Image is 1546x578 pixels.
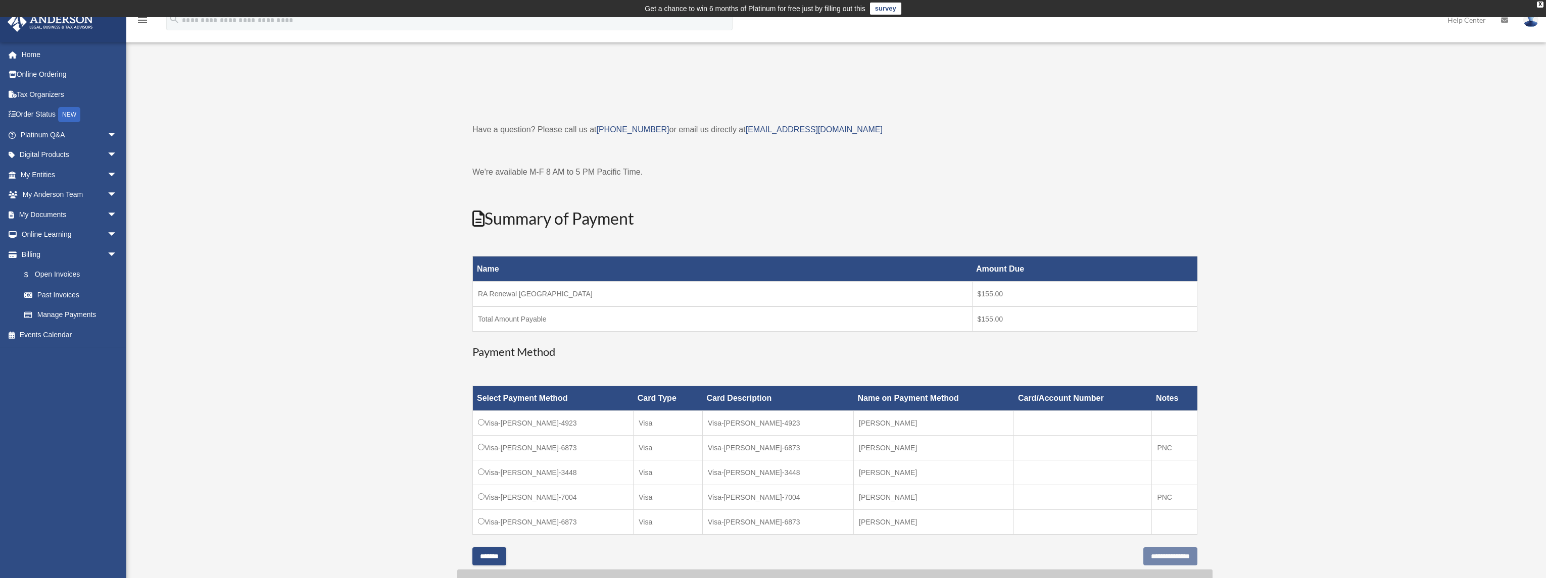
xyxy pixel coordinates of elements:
td: [PERSON_NAME] [854,411,1014,436]
span: arrow_drop_down [107,244,127,265]
td: Visa [634,436,703,460]
td: Visa-[PERSON_NAME]-3448 [702,460,853,485]
p: Have a question? Please call us at or email us directly at [472,123,1197,137]
a: Digital Productsarrow_drop_down [7,145,132,165]
th: Card/Account Number [1014,386,1152,411]
p: We're available M-F 8 AM to 5 PM Pacific Time. [472,165,1197,179]
span: arrow_drop_down [107,185,127,205]
td: Visa-[PERSON_NAME]-6873 [473,436,634,460]
a: Tax Organizers [7,84,132,104]
div: NEW [58,107,80,122]
td: Visa-[PERSON_NAME]-6873 [702,436,853,460]
a: $Open Invoices [14,265,122,285]
td: Visa-[PERSON_NAME]-7004 [473,485,634,510]
td: [PERSON_NAME] [854,436,1014,460]
span: arrow_drop_down [107,145,127,166]
a: Platinum Q&Aarrow_drop_down [7,125,132,145]
td: Visa [634,510,703,535]
h2: Summary of Payment [472,207,1197,230]
td: $155.00 [972,281,1197,306]
span: arrow_drop_down [107,204,127,225]
td: PNC [1152,436,1197,460]
td: RA Renewal [GEOGRAPHIC_DATA] [473,281,973,306]
td: Visa-[PERSON_NAME]-4923 [702,411,853,436]
td: [PERSON_NAME] [854,510,1014,535]
div: Get a chance to win 6 months of Platinum for free just by filling out this [645,3,865,15]
th: Amount Due [972,256,1197,281]
h3: Payment Method [472,344,1197,360]
a: [PHONE_NUMBER] [596,125,669,134]
a: My Entitiesarrow_drop_down [7,165,132,185]
a: Events Calendar [7,325,132,345]
td: Visa-[PERSON_NAME]-6873 [473,510,634,535]
th: Name [473,256,973,281]
td: Visa [634,485,703,510]
div: close [1537,2,1543,8]
a: survey [870,3,901,15]
i: search [169,14,180,25]
a: Online Ordering [7,65,132,85]
th: Name on Payment Method [854,386,1014,411]
a: Home [7,44,132,65]
a: My Anderson Teamarrow_drop_down [7,185,132,205]
td: Visa [634,460,703,485]
td: $155.00 [972,306,1197,332]
td: Visa-[PERSON_NAME]-6873 [702,510,853,535]
th: Card Description [702,386,853,411]
td: PNC [1152,485,1197,510]
a: Online Learningarrow_drop_down [7,225,132,245]
a: Order StatusNEW [7,104,132,125]
td: Visa-[PERSON_NAME]-3448 [473,460,634,485]
th: Card Type [634,386,703,411]
td: Visa-[PERSON_NAME]-7004 [702,485,853,510]
a: Manage Payments [14,305,127,325]
span: arrow_drop_down [107,125,127,145]
span: $ [30,269,35,281]
th: Notes [1152,386,1197,411]
td: Visa [634,411,703,436]
a: Past Invoices [14,285,127,305]
a: My Documentsarrow_drop_down [7,204,132,225]
td: [PERSON_NAME] [854,460,1014,485]
img: User Pic [1523,13,1538,27]
img: Anderson Advisors Platinum Portal [5,12,96,32]
td: [PERSON_NAME] [854,485,1014,510]
span: arrow_drop_down [107,165,127,185]
th: Select Payment Method [473,386,634,411]
a: Billingarrow_drop_down [7,244,127,265]
a: [EMAIL_ADDRESS][DOMAIN_NAME] [746,125,883,134]
i: menu [136,14,149,26]
td: Visa-[PERSON_NAME]-4923 [473,411,634,436]
td: Total Amount Payable [473,306,973,332]
span: arrow_drop_down [107,225,127,245]
a: menu [136,18,149,26]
